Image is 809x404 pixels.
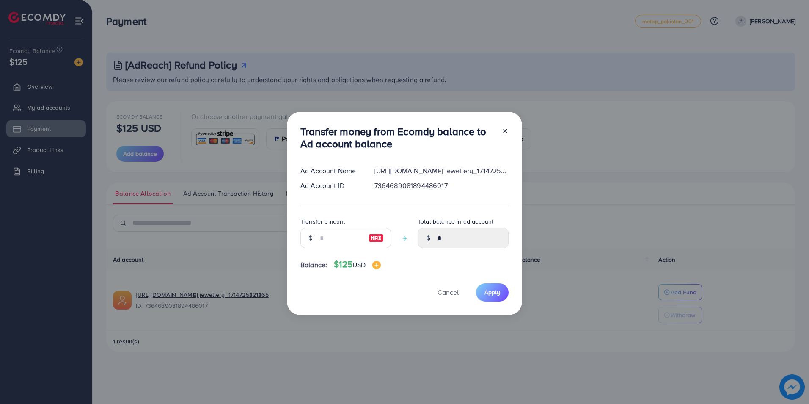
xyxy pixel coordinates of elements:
span: Cancel [438,288,459,297]
h4: $125 [334,259,381,270]
img: image [369,233,384,243]
label: Transfer amount [300,217,345,226]
div: 7364689081894486017 [368,181,515,191]
button: Cancel [427,283,469,302]
h3: Transfer money from Ecomdy balance to Ad account balance [300,125,495,150]
img: image [372,261,381,269]
span: USD [352,260,366,269]
span: Balance: [300,260,327,270]
div: Ad Account Name [294,166,368,176]
button: Apply [476,283,509,302]
div: [URL][DOMAIN_NAME] jewellery_1714725321365 [368,166,515,176]
div: Ad Account ID [294,181,368,191]
label: Total balance in ad account [418,217,493,226]
span: Apply [484,288,500,296]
